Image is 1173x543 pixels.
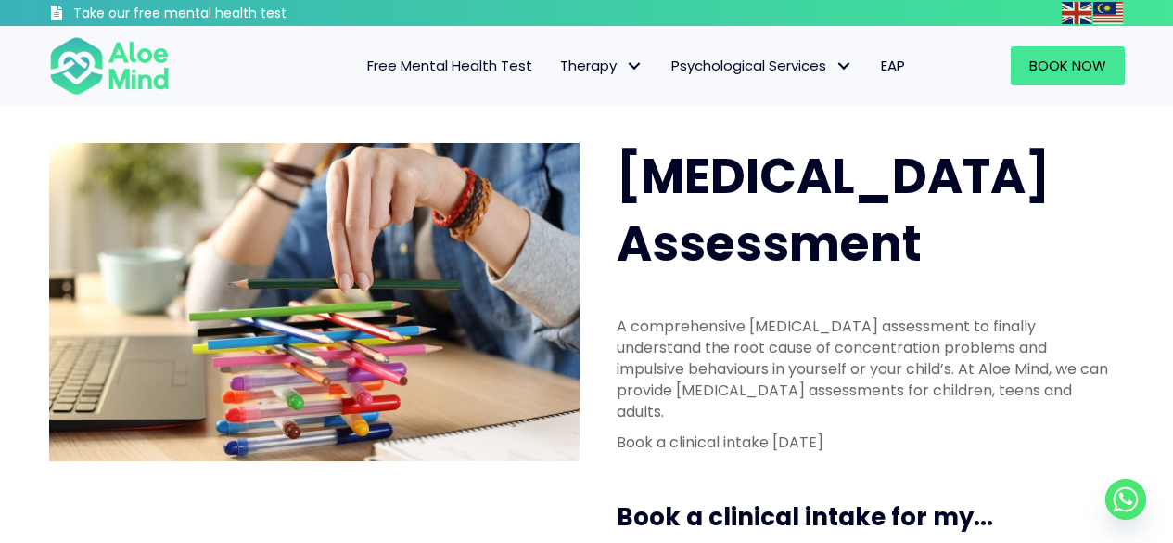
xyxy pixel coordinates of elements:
p: A comprehensive [MEDICAL_DATA] assessment to finally understand the root cause of concentration p... [617,316,1114,423]
span: Book Now [1029,56,1106,75]
a: Whatsapp [1105,479,1146,520]
span: Therapy [560,56,644,75]
a: Book Now [1011,46,1125,85]
span: Therapy: submenu [621,53,648,80]
img: Aloe mind Logo [49,35,170,97]
a: EAP [867,46,919,85]
span: EAP [881,56,905,75]
img: ms [1093,2,1123,24]
span: [MEDICAL_DATA] Assessment [617,142,1050,278]
img: ADHD photo [49,143,580,461]
h3: Book a clinical intake for my... [617,500,1132,534]
a: English [1062,2,1093,23]
img: en [1062,2,1091,24]
a: Malay [1093,2,1125,23]
span: Psychological Services [671,56,853,75]
a: TherapyTherapy: submenu [546,46,657,85]
a: Psychological ServicesPsychological Services: submenu [657,46,867,85]
a: Take our free mental health test [49,5,386,26]
span: Psychological Services: submenu [831,53,858,80]
p: Book a clinical intake [DATE] [617,432,1114,453]
span: Free Mental Health Test [367,56,532,75]
nav: Menu [194,46,919,85]
a: Free Mental Health Test [353,46,546,85]
h3: Take our free mental health test [73,5,386,23]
